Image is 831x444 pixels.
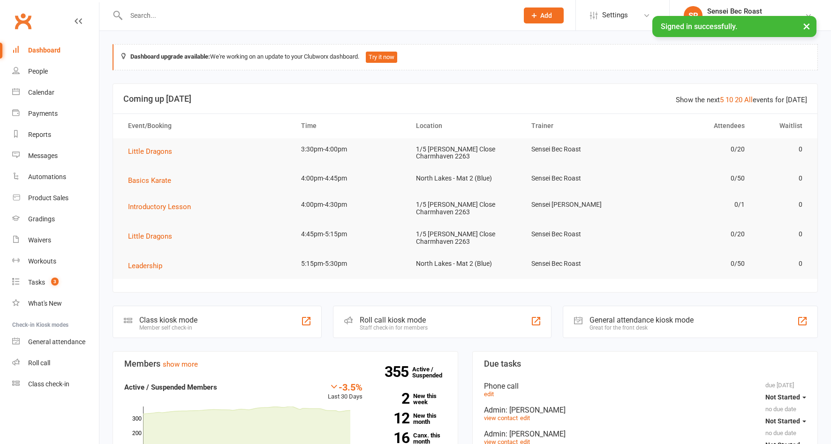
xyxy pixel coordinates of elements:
[412,359,453,385] a: 355Active / Suspended
[12,103,99,124] a: Payments
[753,114,811,138] th: Waitlist
[12,293,99,314] a: What's New
[676,94,807,105] div: Show the next events for [DATE]
[638,194,753,216] td: 0/1
[12,230,99,251] a: Waivers
[124,383,217,391] strong: Active / Suspended Members
[377,391,409,406] strong: 2
[28,257,56,265] div: Workouts
[28,338,85,346] div: General attendance
[12,209,99,230] a: Gradings
[408,223,523,253] td: 1/5 [PERSON_NAME] Close Charmhaven 2263
[28,110,58,117] div: Payments
[638,223,753,245] td: 0/20
[12,61,99,82] a: People
[28,278,45,286] div: Tasks
[128,146,179,157] button: Little Dragons
[684,6,703,25] div: SR
[589,316,694,324] div: General attendance kiosk mode
[744,96,753,104] a: All
[589,324,694,331] div: Great for the front desk
[602,5,628,26] span: Settings
[139,316,197,324] div: Class kiosk mode
[661,22,737,31] span: Signed in successfully.
[130,53,210,60] strong: Dashboard upgrade available:
[520,414,530,421] a: edit
[12,353,99,374] a: Roll call
[765,413,806,429] button: Not Started
[638,138,753,160] td: 0/20
[765,389,806,406] button: Not Started
[28,215,55,223] div: Gradings
[28,236,51,244] div: Waivers
[638,167,753,189] td: 0/50
[765,417,800,425] span: Not Started
[128,201,197,212] button: Introductory Lesson
[725,96,733,104] a: 10
[28,359,50,367] div: Roll call
[12,331,99,353] a: General attendance kiosk mode
[638,114,753,138] th: Attendees
[484,382,806,391] div: Phone call
[128,231,179,242] button: Little Dragons
[12,82,99,103] a: Calendar
[28,89,54,96] div: Calendar
[128,203,191,211] span: Introductory Lesson
[484,414,518,421] a: view contact
[128,262,162,270] span: Leadership
[293,194,408,216] td: 4:00pm-4:30pm
[408,114,523,138] th: Location
[524,8,564,23] button: Add
[798,16,815,36] button: ×
[28,173,66,181] div: Automations
[293,138,408,160] td: 3:30pm-4:00pm
[11,9,35,33] a: Clubworx
[12,145,99,166] a: Messages
[408,194,523,223] td: 1/5 [PERSON_NAME] Close Charmhaven 2263
[385,365,412,379] strong: 355
[360,324,428,331] div: Staff check-in for members
[124,359,446,369] h3: Members
[28,194,68,202] div: Product Sales
[484,391,494,398] a: edit
[123,9,512,22] input: Search...
[377,413,446,425] a: 12New this month
[123,94,807,104] h3: Coming up [DATE]
[506,406,566,414] span: : [PERSON_NAME]
[28,46,60,54] div: Dashboard
[12,188,99,209] a: Product Sales
[28,380,69,388] div: Class check-in
[753,223,811,245] td: 0
[139,324,197,331] div: Member self check-in
[51,278,59,286] span: 3
[523,194,638,216] td: Sensei [PERSON_NAME]
[408,253,523,275] td: North Lakes - Mat 2 (Blue)
[120,114,293,138] th: Event/Booking
[28,131,51,138] div: Reports
[28,68,48,75] div: People
[12,40,99,61] a: Dashboard
[753,253,811,275] td: 0
[12,251,99,272] a: Workouts
[128,232,172,241] span: Little Dragons
[128,176,171,185] span: Basics Karate
[360,316,428,324] div: Roll call kiosk mode
[707,7,805,15] div: Sensei Bec Roast
[328,382,363,402] div: Last 30 Days
[28,152,58,159] div: Messages
[484,359,806,369] h3: Due tasks
[113,44,818,70] div: We're working on an update to your Clubworx dashboard.
[484,429,806,438] div: Admin
[293,167,408,189] td: 4:00pm-4:45pm
[638,253,753,275] td: 0/50
[293,223,408,245] td: 4:45pm-5:15pm
[12,272,99,293] a: Tasks 3
[28,300,62,307] div: What's New
[12,166,99,188] a: Automations
[408,167,523,189] td: North Lakes - Mat 2 (Blue)
[163,360,198,369] a: show more
[720,96,724,104] a: 5
[506,429,566,438] span: : [PERSON_NAME]
[293,253,408,275] td: 5:15pm-5:30pm
[484,406,806,414] div: Admin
